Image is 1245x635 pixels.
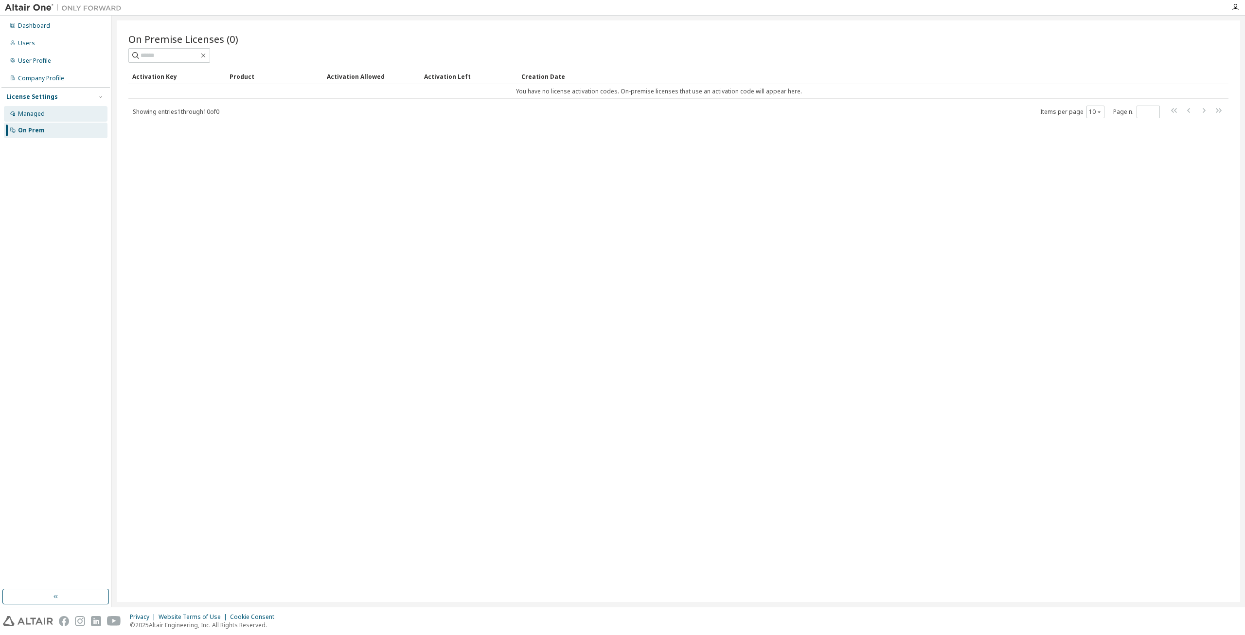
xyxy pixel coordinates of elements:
[130,613,159,621] div: Privacy
[128,32,238,46] span: On Premise Licenses (0)
[1040,106,1104,118] span: Items per page
[18,39,35,47] div: Users
[230,613,280,621] div: Cookie Consent
[18,127,45,134] div: On Prem
[521,69,1186,84] div: Creation Date
[59,616,69,626] img: facebook.svg
[159,613,230,621] div: Website Terms of Use
[5,3,126,13] img: Altair One
[424,69,514,84] div: Activation Left
[1089,108,1102,116] button: 10
[327,69,416,84] div: Activation Allowed
[107,616,121,626] img: youtube.svg
[91,616,101,626] img: linkedin.svg
[18,57,51,65] div: User Profile
[18,22,50,30] div: Dashboard
[75,616,85,626] img: instagram.svg
[230,69,319,84] div: Product
[6,93,58,101] div: License Settings
[128,84,1190,99] td: You have no license activation codes. On-premise licenses that use an activation code will appear...
[133,108,219,116] span: Showing entries 1 through 10 of 0
[130,621,280,629] p: © 2025 Altair Engineering, Inc. All Rights Reserved.
[3,616,53,626] img: altair_logo.svg
[132,69,222,84] div: Activation Key
[18,74,64,82] div: Company Profile
[18,110,45,118] div: Managed
[1113,106,1160,118] span: Page n.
